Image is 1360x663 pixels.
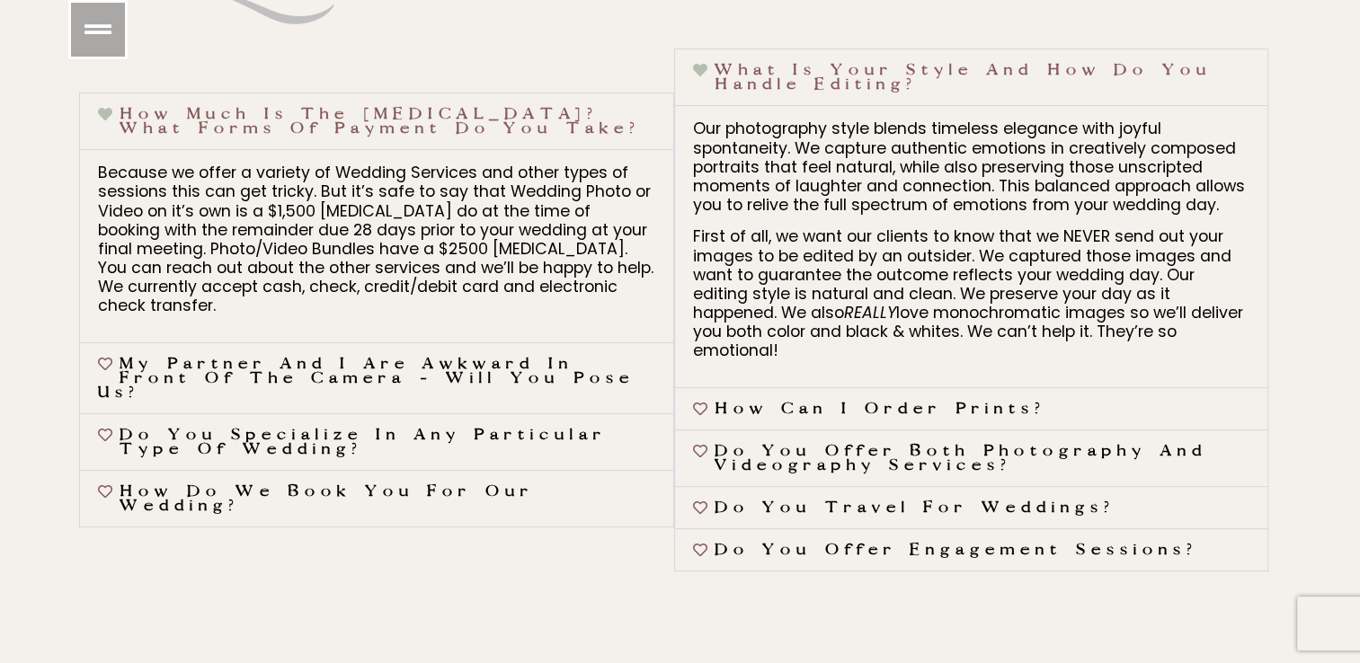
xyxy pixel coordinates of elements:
[80,93,672,149] div: How much is the [MEDICAL_DATA]? What forms of payment do you take?
[80,149,672,341] div: How much is the [MEDICAL_DATA]? What forms of payment do you take?
[715,400,1045,418] a: How can I order prints?
[675,105,1267,386] div: What is your style and how do you handle editing?
[675,388,1267,429] div: How can I order prints?
[715,61,1212,93] a: What is your style and how do you handle editing?
[715,442,1207,474] a: Do you offer both photography and videography services?
[120,426,607,458] a: Do you specialize in any particular type of wedding?
[693,227,1249,360] p: First of all, we want our clients to know that we NEVER send out your images to be edited by an o...
[675,49,1267,105] div: What is your style and how do you handle editing?
[675,430,1267,486] div: Do you offer both photography and videography services?
[715,499,1115,517] a: Do you travel for weddings?
[693,119,1249,215] p: Our photography style blends timeless elegance with joyful spontaneity. We capture authentic emot...
[715,541,1197,559] a: Do you offer engagement sessions?
[98,164,654,315] p: Because we offer a variety of Wedding Services and other types of sessions this can get tricky. B...
[80,343,672,413] div: My partner and I are awkward in front of the camera - will you pose us?
[98,355,634,402] a: My partner and I are awkward in front of the camera - will you pose us?
[675,487,1267,528] div: Do you travel for weddings?
[80,471,672,526] div: How do we book you for our wedding?
[120,482,534,515] a: How do we book you for our wedding?
[120,105,640,137] a: How much is the [MEDICAL_DATA]? What forms of payment do you take?
[80,414,672,470] div: Do you specialize in any particular type of wedding?
[675,529,1267,570] div: Do you offer engagement sessions?
[844,302,896,323] em: REALLY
